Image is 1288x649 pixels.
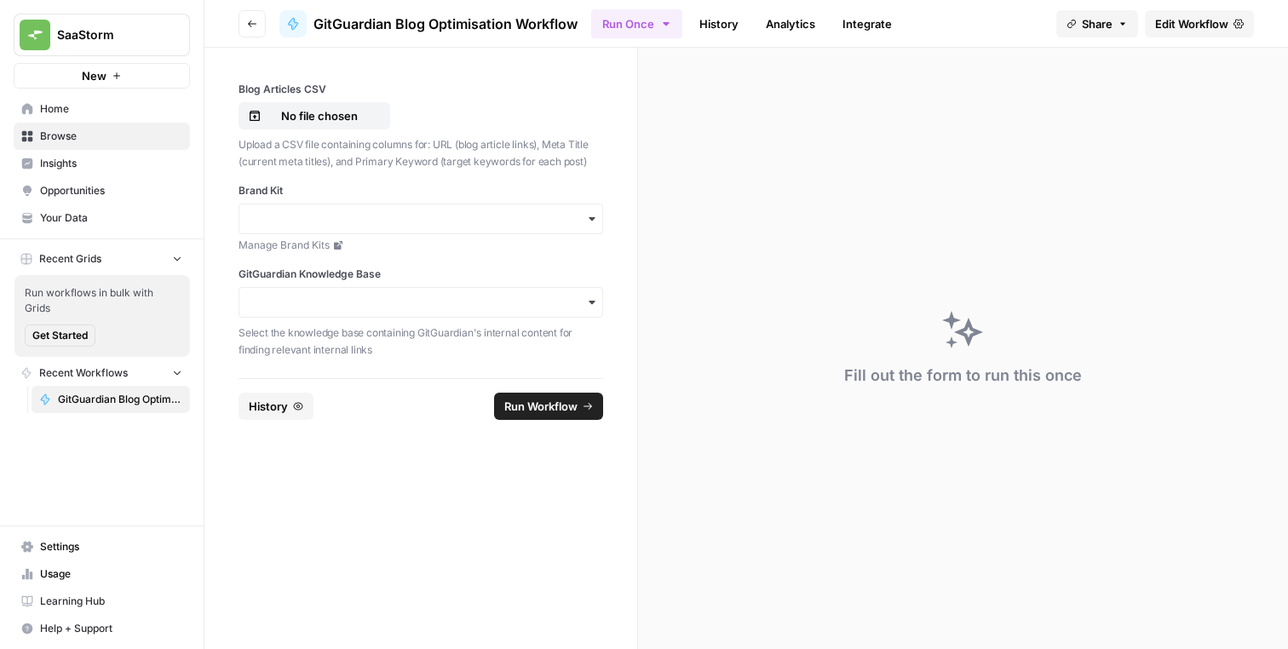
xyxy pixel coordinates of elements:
a: Analytics [756,10,825,37]
span: Your Data [40,210,182,226]
a: History [689,10,749,37]
span: Recent Workflows [39,365,128,381]
button: Recent Grids [14,246,190,272]
a: Edit Workflow [1145,10,1254,37]
label: GitGuardian Knowledge Base [239,267,603,282]
a: GitGuardian Blog Optimisation Workflow [279,10,578,37]
a: Insights [14,150,190,177]
span: Settings [40,539,182,554]
a: Opportunities [14,177,190,204]
span: Run workflows in bulk with Grids [25,285,180,316]
span: Learning Hub [40,594,182,609]
a: Integrate [832,10,902,37]
span: History [249,398,288,415]
a: Settings [14,533,190,560]
span: Opportunities [40,183,182,198]
span: Usage [40,566,182,582]
button: History [239,393,313,420]
span: GitGuardian Blog Optimisation Workflow [58,392,182,407]
button: New [14,63,190,89]
label: Blog Articles CSV [239,82,603,97]
button: Get Started [25,324,95,347]
span: New [82,67,106,84]
a: Your Data [14,204,190,232]
span: Run Workflow [504,398,578,415]
a: Learning Hub [14,588,190,615]
span: SaaStorm [57,26,160,43]
span: Get Started [32,328,88,343]
span: Edit Workflow [1155,15,1228,32]
p: Upload a CSV file containing columns for: URL (blog article links), Meta Title (current meta titl... [239,136,603,169]
a: GitGuardian Blog Optimisation Workflow [32,386,190,413]
button: Workspace: SaaStorm [14,14,190,56]
button: Recent Workflows [14,360,190,386]
span: Share [1082,15,1113,32]
button: Run Once [591,9,682,38]
a: Home [14,95,190,123]
p: No file chosen [265,107,374,124]
button: Help + Support [14,615,190,642]
button: No file chosen [239,102,390,129]
span: GitGuardian Blog Optimisation Workflow [313,14,578,34]
span: Recent Grids [39,251,101,267]
div: Fill out the form to run this once [844,364,1082,388]
span: Home [40,101,182,117]
button: Share [1056,10,1138,37]
a: Browse [14,123,190,150]
p: Select the knowledge base containing GitGuardian's internal content for finding relevant internal... [239,324,603,358]
span: Browse [40,129,182,144]
a: Manage Brand Kits [239,238,603,253]
button: Run Workflow [494,393,603,420]
span: Help + Support [40,621,182,636]
a: Usage [14,560,190,588]
img: SaaStorm Logo [20,20,50,50]
span: Insights [40,156,182,171]
label: Brand Kit [239,183,603,198]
